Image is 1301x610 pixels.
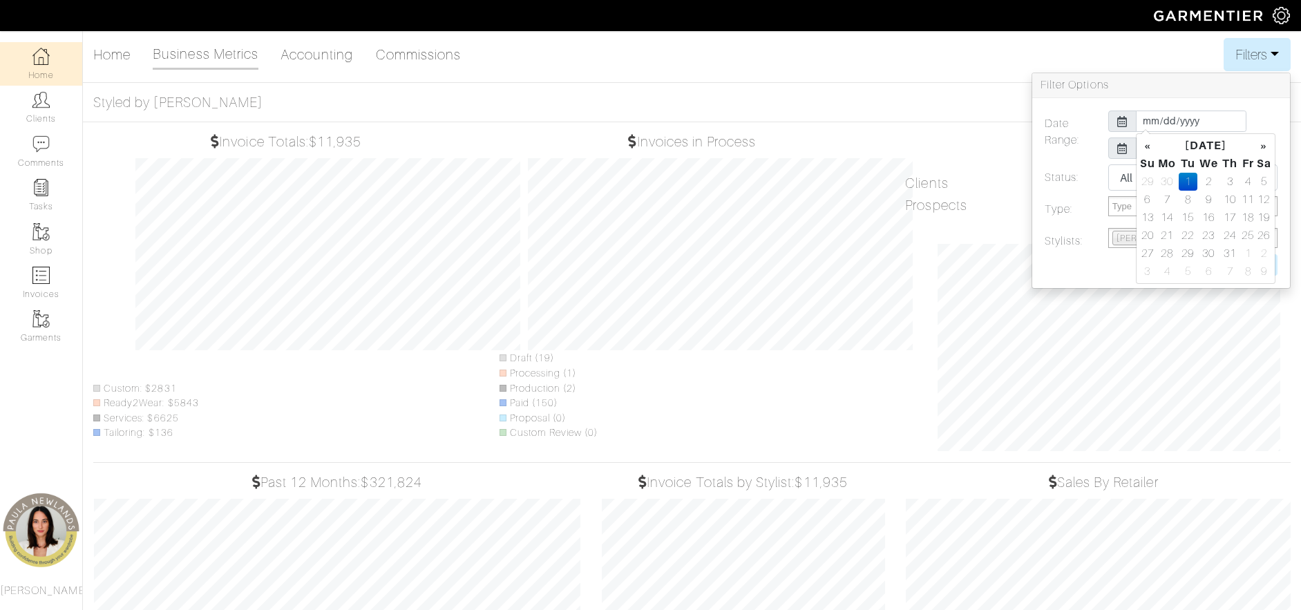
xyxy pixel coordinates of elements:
[32,48,50,65] img: dashboard-icon-dbcd8f5a0b271acd01030246c82b418ddd0df26cd7fceb0bd07c9910d44c42f6.png
[1139,209,1156,227] td: 13
[1197,209,1221,227] td: 16
[1034,111,1098,164] label: Date Range:
[1179,173,1197,191] td: 1
[1156,191,1179,209] td: 7
[32,179,50,196] img: reminder-icon-8004d30b9f0a5d33ae49ab947aed9ed385cf756f9e5892f1edd6e32f2345188e.png
[1240,263,1255,280] td: 8
[1179,209,1197,227] td: 15
[1256,191,1272,209] td: 12
[1256,137,1272,155] th: »
[1179,191,1197,209] td: 8
[1197,173,1221,191] td: 2
[1220,227,1240,245] td: 24
[905,219,1291,236] h5: Sales By Brand
[93,41,131,68] a: Home
[1197,155,1221,173] th: We
[500,381,598,397] li: Production (2)
[1197,227,1221,245] td: 23
[94,474,580,490] h5: Past 12 Months:
[1273,7,1290,24] img: gear-icon-white-bd11855cb880d31180b6d7d6211b90ccbf57a29d726f0c71d8c61bd08dd39cc2.png
[905,175,1291,191] h5: Clients
[153,40,258,70] a: Business Metrics
[1224,38,1291,71] button: Filters
[93,381,199,397] li: Custom: $2831
[1179,227,1197,245] td: 22
[1256,245,1272,263] td: 2
[1220,209,1240,227] td: 17
[500,133,885,150] h5: Invoices in Process
[1256,155,1272,173] th: Sa
[500,366,598,381] li: Processing (1)
[1139,191,1156,209] td: 6
[1156,173,1179,191] td: 30
[1156,137,1256,155] th: [DATE]
[93,426,199,441] li: Tailoring: $136
[905,197,1291,213] h5: Prospects
[376,41,462,68] a: Commissions
[1256,263,1272,280] td: 9
[1156,155,1179,173] th: Mo
[1156,227,1179,245] td: 21
[94,133,479,150] h5: Invoice Totals:
[1256,209,1272,227] td: 19
[1256,173,1272,191] td: 5
[93,396,199,411] li: Ready2Wear: $5843
[1197,245,1221,263] td: 30
[309,134,361,149] span: $11,935
[281,41,354,68] a: Accounting
[1220,155,1240,173] th: Th
[500,396,598,411] li: Paid (150)
[93,411,199,426] li: Services: $6625
[1139,263,1156,280] td: 3
[32,135,50,153] img: comment-icon-a0a6a9ef722e966f86d9cbdc48e553b5cf19dbc54f86b18d962a5391bc8f6eb6.png
[1139,245,1156,263] td: 27
[1139,173,1156,191] td: 29
[602,474,885,490] h5: Invoice Totals by Stylist:
[1240,173,1255,191] td: 4
[1032,73,1290,98] h3: Filter Options
[361,475,421,490] span: $321,824
[1179,263,1197,280] td: 5
[1256,227,1272,245] td: 26
[1220,263,1240,280] td: 7
[795,475,847,490] span: $11,935
[1034,164,1098,196] label: Status:
[1197,263,1221,280] td: 6
[1240,191,1255,209] td: 11
[32,267,50,284] img: orders-icon-0abe47150d42831381b5fb84f609e132dff9fe21cb692f30cb5eec754e2cba89.png
[1156,209,1179,227] td: 14
[906,474,1291,490] h5: Sales By Retailer
[1220,173,1240,191] td: 3
[500,351,598,366] li: Draft (19)
[1034,228,1098,254] label: Stylists:
[32,223,50,240] img: garments-icon-b7da505a4dc4fd61783c78ac3ca0ef83fa9d6f193b1c9dc38574b1d14d53ca28.png
[1156,263,1179,280] td: 4
[1034,196,1098,222] label: Type:
[1240,245,1255,263] td: 1
[905,133,1291,150] h5: Client Book
[1117,233,1190,243] span: [PERSON_NAME]
[500,426,598,441] li: Custom Review (0)
[1139,227,1156,245] td: 20
[1220,191,1240,209] td: 10
[93,94,1291,111] h5: Styled by [PERSON_NAME]
[32,310,50,327] img: garments-icon-b7da505a4dc4fd61783c78ac3ca0ef83fa9d6f193b1c9dc38574b1d14d53ca28.png
[1179,245,1197,263] td: 29
[1179,155,1197,173] th: Tu
[1197,191,1221,209] td: 9
[500,411,598,426] li: Proposal (0)
[1240,209,1255,227] td: 18
[1220,245,1240,263] td: 31
[1139,155,1156,173] th: Su
[1240,155,1255,173] th: Fr
[1147,3,1273,28] img: garmentier-logo-header-white-b43fb05a5012e4ada735d5af1a66efaba907eab6374d6393d1fbf88cb4ef424d.png
[1139,137,1156,155] th: «
[32,91,50,108] img: clients-icon-6bae9207a08558b7cb47a8932f037763ab4055f8c8b6bfacd5dc20c3e0201464.png
[1156,245,1179,263] td: 28
[1240,227,1255,245] td: 25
